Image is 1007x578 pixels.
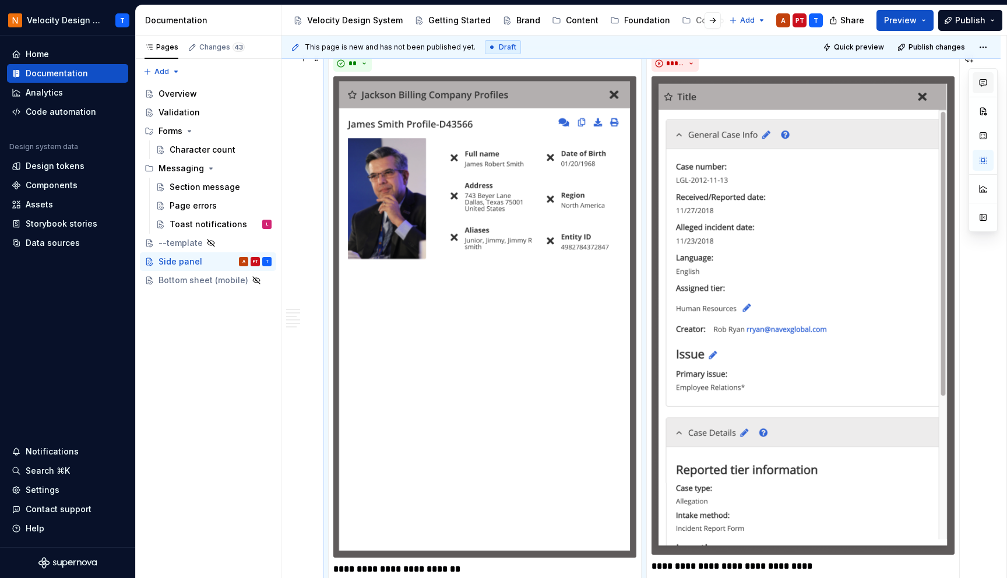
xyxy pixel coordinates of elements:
[26,68,88,79] div: Documentation
[2,8,133,33] button: Velocity Design System by NAVEXT
[909,43,965,52] span: Publish changes
[410,11,495,30] a: Getting Started
[170,144,235,156] div: Character count
[151,215,276,234] a: Toast notificationsL
[26,48,49,60] div: Home
[242,256,245,267] div: A
[7,214,128,233] a: Storybook stories
[7,195,128,214] a: Assets
[26,179,78,191] div: Components
[7,481,128,499] a: Settings
[140,271,276,290] a: Bottom sheet (mobile)
[605,11,675,30] a: Foundation
[876,10,934,31] button: Preview
[652,76,955,555] img: 3bfb6cda-8a00-4e14-b85e-57a2f717d88d.png
[726,12,769,29] button: Add
[955,15,985,26] span: Publish
[26,106,96,118] div: Code automation
[7,500,128,519] button: Contact support
[38,557,97,569] svg: Supernova Logo
[499,43,516,52] span: Draft
[740,16,755,25] span: Add
[154,67,169,76] span: Add
[819,39,889,55] button: Quick preview
[7,442,128,461] button: Notifications
[140,122,276,140] div: Forms
[170,218,247,230] div: Toast notifications
[547,11,603,30] a: Content
[938,10,1002,31] button: Publish
[159,88,197,100] div: Overview
[266,256,269,267] div: T
[140,64,184,80] button: Add
[781,16,786,25] div: A
[333,76,636,558] img: 8967fa29-6b5f-4248-b062-46c47cec544d.png
[266,218,268,230] div: L
[8,13,22,27] img: bb28370b-b938-4458-ba0e-c5bddf6d21d4.png
[307,15,403,26] div: Velocity Design System
[7,83,128,102] a: Analytics
[151,140,276,159] a: Character count
[151,196,276,215] a: Page errors
[7,176,128,195] a: Components
[140,84,276,290] div: Page tree
[170,181,240,193] div: Section message
[145,43,178,52] div: Pages
[884,15,917,26] span: Preview
[814,16,818,25] div: T
[26,484,59,496] div: Settings
[145,15,276,26] div: Documentation
[7,45,128,64] a: Home
[140,103,276,122] a: Validation
[140,252,276,271] a: Side panelAPTT
[9,142,78,151] div: Design system data
[840,15,864,26] span: Share
[151,178,276,196] a: Section message
[894,39,970,55] button: Publish changes
[159,163,204,174] div: Messaging
[26,160,84,172] div: Design tokens
[27,15,101,26] div: Velocity Design System by NAVEX
[26,465,70,477] div: Search ⌘K
[624,15,670,26] div: Foundation
[7,103,128,121] a: Code automation
[7,234,128,252] a: Data sources
[159,256,202,267] div: Side panel
[305,43,476,52] span: This page is new and has not been published yet.
[428,15,491,26] div: Getting Started
[288,11,407,30] a: Velocity Design System
[140,234,276,252] a: --template
[140,84,276,103] a: Overview
[199,43,245,52] div: Changes
[159,107,200,118] div: Validation
[7,461,128,480] button: Search ⌘K
[159,274,248,286] div: Bottom sheet (mobile)
[26,523,44,534] div: Help
[834,43,884,52] span: Quick preview
[233,43,245,52] span: 43
[120,16,125,25] div: T
[26,446,79,457] div: Notifications
[288,9,723,32] div: Page tree
[26,87,63,98] div: Analytics
[516,15,540,26] div: Brand
[253,256,258,267] div: PT
[140,159,276,178] div: Messaging
[159,125,182,137] div: Forms
[26,237,80,249] div: Data sources
[170,200,217,212] div: Page errors
[677,11,752,30] a: Components
[26,199,53,210] div: Assets
[795,16,804,25] div: PT
[823,10,872,31] button: Share
[7,519,128,538] button: Help
[7,157,128,175] a: Design tokens
[159,237,203,249] div: --template
[26,218,97,230] div: Storybook stories
[566,15,598,26] div: Content
[26,503,91,515] div: Contact support
[498,11,545,30] a: Brand
[7,64,128,83] a: Documentation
